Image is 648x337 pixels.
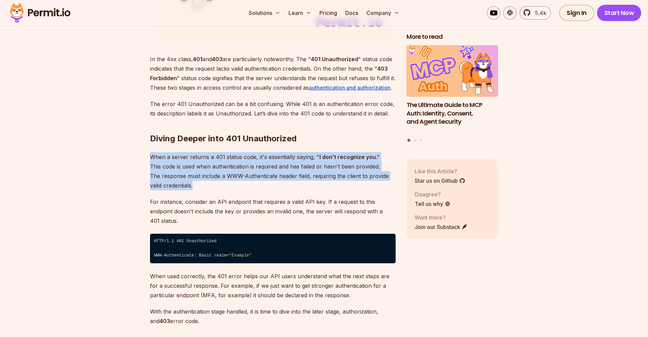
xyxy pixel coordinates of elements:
[150,99,396,118] p: The error 401 Unauthorized can be a bit confusing. While 401 is an authentication error code, its...
[150,234,396,264] code: HTTP/1.1 401 Unauthorized ⁠ WWW-Authenticate: Basic realm=
[408,139,411,142] button: Go to slide 1
[150,152,396,190] p: When a server returns a 401 status code, it's essentially saying, " ." This code is used when aut...
[317,6,340,20] a: Pricing
[415,176,465,184] a: Star us on Github
[406,45,498,135] li: 1 of 3
[415,190,451,198] p: Disagree?
[150,271,396,300] p: When used correctly, the 401 error helps our API users understand what the next steps are for a s...
[559,5,594,21] a: Sign In
[419,139,422,141] button: Go to slide 3
[364,6,402,20] button: Company
[311,56,358,63] strong: 401 Unauthorized
[415,199,451,208] a: Tell us why
[246,6,283,20] button: Solutions
[286,6,314,20] button: Learn
[415,223,468,231] a: Join our Substack
[414,139,416,141] button: Go to slide 2
[309,84,391,91] a: authentication and authorization
[406,45,498,135] a: The Ultimate Guide to MCP Auth: Identity, Consent, and Agent SecurityThe Ultimate Guide to MCP Au...
[415,167,465,175] p: Like this Article?
[597,5,642,21] a: Start Now
[7,1,73,24] img: Permit logo
[406,33,498,41] h2: More to read
[531,9,546,17] span: 5.4k
[150,307,396,326] p: With the authentication stage handled, it is time to dive into the later stage, authorization, an...
[160,318,170,324] strong: 403
[150,65,388,82] strong: 403 Forbidden
[406,101,498,126] h3: The Ultimate Guide to MCP Auth: Identity, Consent, and Agent Security
[343,6,361,20] a: Docs
[406,45,498,97] img: The Ultimate Guide to MCP Auth: Identity, Consent, and Agent Security
[193,56,202,63] strong: 401
[150,106,396,144] h2: Diving Deeper into 401 Unauthorized
[406,45,498,143] div: Posts
[150,54,396,92] p: In the 4xx class, and are particularly noteworthy. The " " status code indicates that the request...
[319,154,376,160] strong: I don’t recognize you
[415,213,468,221] p: Want more?
[519,6,551,20] a: 5.4k
[229,253,251,258] span: "Example"
[150,197,396,226] p: For instance, consider an API endpoint that requires a valid API key. If a request to this endpoi...
[212,56,222,63] strong: 403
